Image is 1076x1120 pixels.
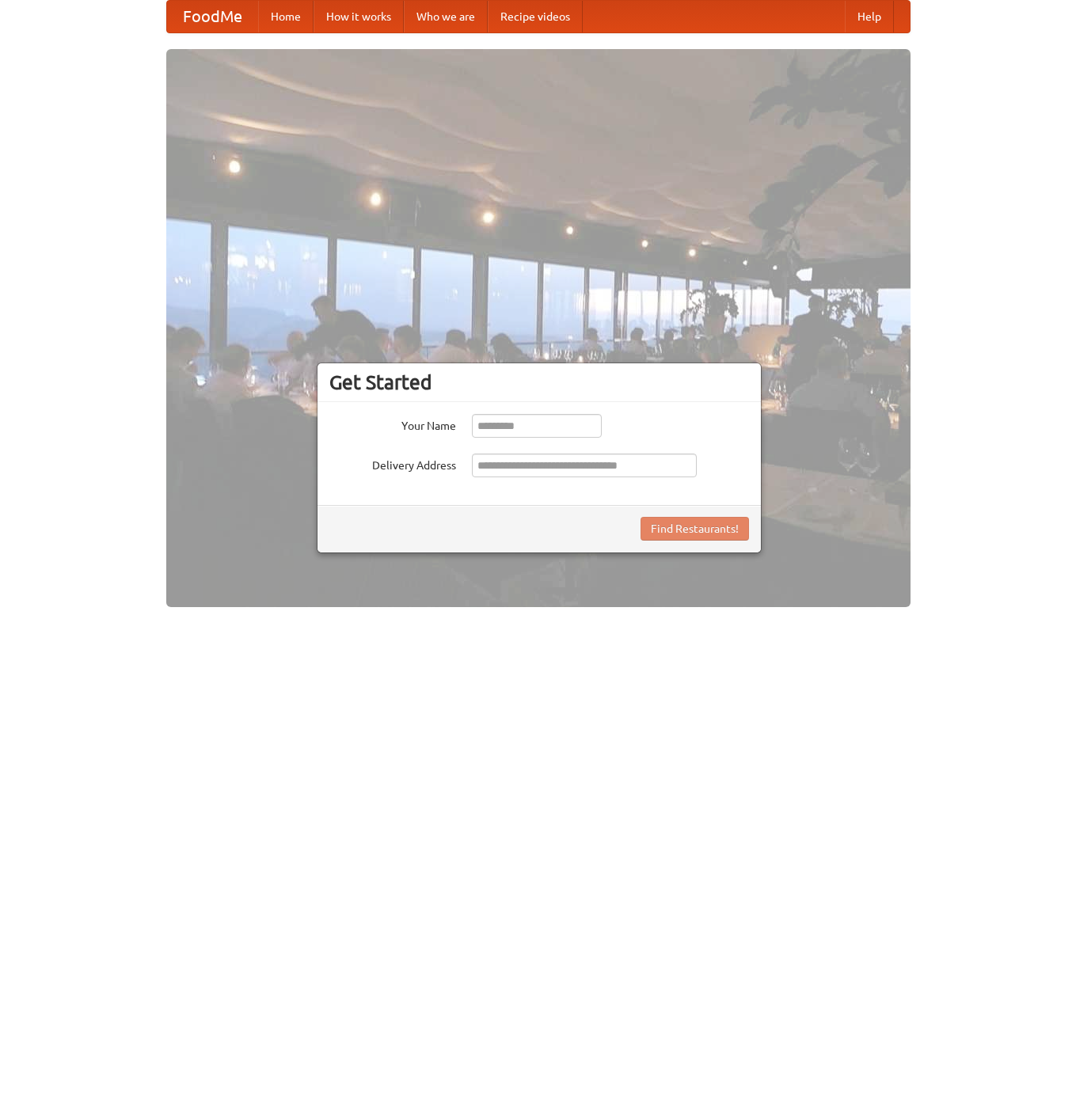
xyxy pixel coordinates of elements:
[329,414,456,434] label: Your Name
[329,454,456,473] label: Delivery Address
[314,1,404,32] a: How it works
[641,517,749,541] button: Find Restaurants!
[329,370,749,394] h3: Get Started
[488,1,583,32] a: Recipe videos
[404,1,488,32] a: Who we are
[845,1,894,32] a: Help
[258,1,314,32] a: Home
[167,1,258,32] a: FoodMe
